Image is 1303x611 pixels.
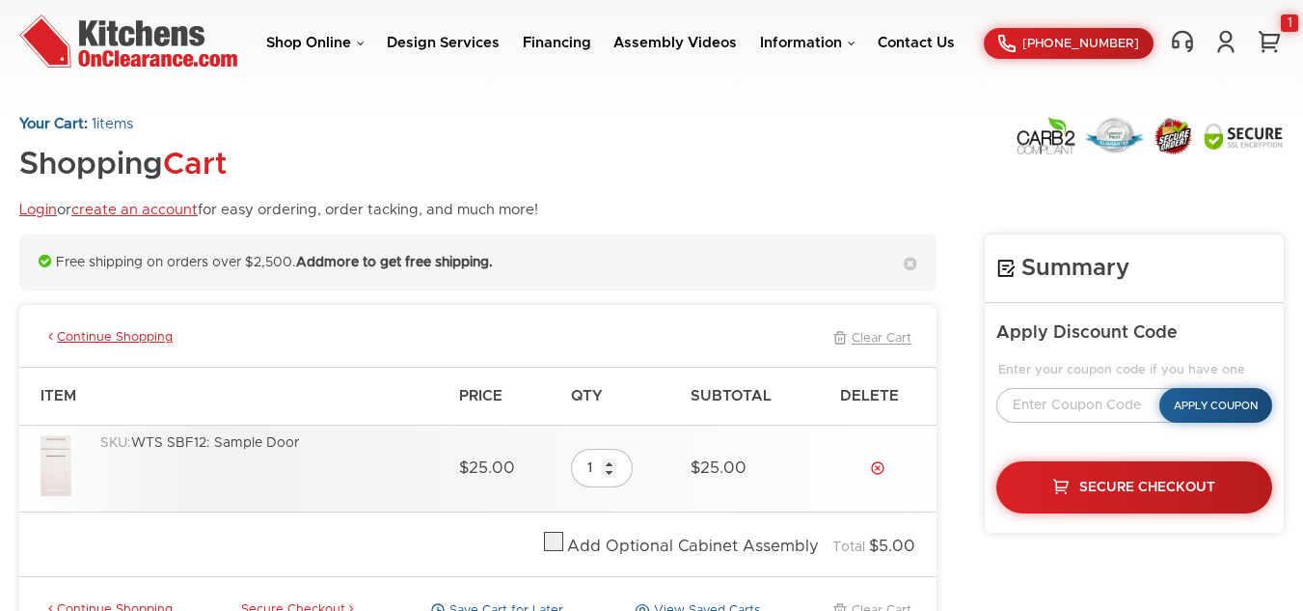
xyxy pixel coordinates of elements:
th: Item [19,367,449,425]
img: wts_door_pic.jpg [41,435,71,496]
a: create an account [71,203,198,217]
strong: Add more to get free shipping. [296,256,493,269]
span: [PHONE_NUMBER] [1022,38,1139,50]
h5: Apply Discount Code [996,322,1272,345]
strong: Your Cart: [19,117,88,131]
a: Assembly Videos [613,36,737,50]
a: Continue Shopping [44,330,173,347]
button: Apply Coupon [1159,388,1272,423]
th: Subtotal [681,367,830,425]
img: Kitchens On Clearance [19,14,237,68]
span: Cart [163,150,227,181]
legend: Enter your coupon code if you have one [996,363,1272,378]
span: $25.00 [459,460,515,476]
a: Information [760,36,855,50]
a: [PHONE_NUMBER] [984,28,1154,59]
a: Financing [523,36,591,50]
a: Clear Cart [828,330,911,347]
a: 1 [1255,29,1284,54]
img: Carb2 Compliant [1016,116,1076,155]
span: $5.00 [869,539,915,554]
a: Shop Online [266,36,365,50]
h4: Summary [996,254,1272,283]
a: Login [19,203,57,217]
a: Secure Checkout [996,461,1272,514]
img: Secure SSL Encyption [1203,122,1284,151]
div: Free shipping on orders over $2,500. [19,235,937,292]
th: Delete [830,367,937,425]
span: SKU: [100,436,131,450]
a: Delete [870,460,885,476]
a: Design Services [387,36,500,50]
input: Enter Coupon Code [996,388,1188,423]
div: 1 [1281,14,1298,32]
span: Secure Checkout [1079,481,1215,494]
span: 1 [92,117,96,131]
div: WTS SBF12: Sample Door [100,435,440,502]
span: $25.00 [691,460,747,476]
p: or for easy ordering, order tacking, and much more! [19,202,538,220]
h1: Shopping [19,149,538,182]
th: Price [449,367,561,425]
img: Secure Order [1153,117,1194,155]
a: Contact Us [878,36,955,50]
div: Add Optional Cabinet Assembly [567,537,819,557]
img: Lowest Price Guarantee [1085,117,1144,154]
th: Qty [561,367,682,425]
p: items [19,116,538,134]
span: Total [832,541,865,554]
